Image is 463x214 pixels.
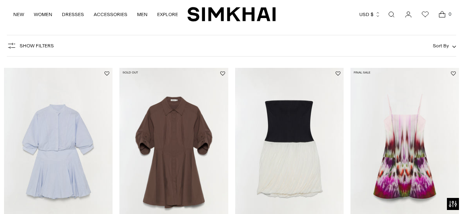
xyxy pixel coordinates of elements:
[137,6,148,23] a: MEN
[400,6,416,22] a: Go to the account page
[434,6,450,22] a: Open cart modal
[446,10,453,18] span: 0
[417,6,433,22] a: Wishlist
[7,39,54,52] button: Show Filters
[34,6,52,23] a: WOMEN
[94,6,127,23] a: ACCESSORIES
[433,43,449,49] span: Sort By
[157,6,178,23] a: EXPLORE
[13,6,24,23] a: NEW
[433,41,456,50] button: Sort By
[383,6,399,22] a: Open search modal
[20,43,54,49] span: Show Filters
[62,6,84,23] a: DRESSES
[359,6,381,23] button: USD $
[187,6,276,22] a: SIMKHAI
